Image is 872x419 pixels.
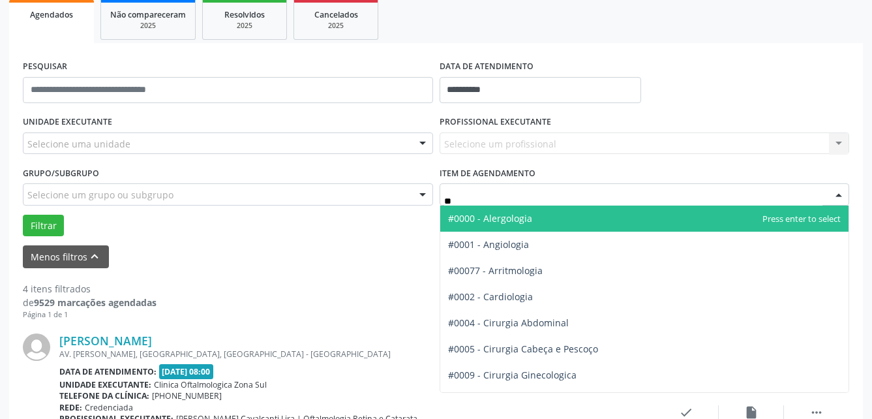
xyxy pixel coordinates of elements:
span: #0002 - Cardiologia [448,290,533,303]
b: Telefone da clínica: [59,390,149,401]
span: Resolvidos [224,9,265,20]
span: Selecione uma unidade [27,137,130,151]
i: keyboard_arrow_up [87,249,102,264]
a: [PERSON_NAME] [59,334,152,348]
span: #0001 - Angiologia [448,238,529,251]
span: Não compareceram [110,9,186,20]
span: #0005 - Cirurgia Cabeça e Pescoço [448,343,598,355]
button: Filtrar [23,215,64,237]
span: Agendados [30,9,73,20]
label: PESQUISAR [23,57,67,77]
img: img [23,334,50,361]
span: #0000 - Alergologia [448,212,532,225]
div: 2025 [212,21,277,31]
div: AV. [PERSON_NAME], [GEOGRAPHIC_DATA], [GEOGRAPHIC_DATA] - [GEOGRAPHIC_DATA] [59,349,654,360]
span: Credenciada [85,402,133,413]
label: Grupo/Subgrupo [23,163,99,183]
span: [DATE] 08:00 [159,364,214,379]
span: [PHONE_NUMBER] [152,390,222,401]
div: 4 itens filtrados [23,282,157,296]
span: #0004 - Cirurgia Abdominal [448,317,569,329]
b: Data de atendimento: [59,366,157,377]
button: Menos filtroskeyboard_arrow_up [23,245,109,268]
label: UNIDADE EXECUTANTE [23,112,112,132]
label: DATA DE ATENDIMENTO [440,57,534,77]
label: PROFISSIONAL EXECUTANTE [440,112,551,132]
span: Clinica Oftalmologica Zona Sul [154,379,267,390]
b: Rede: [59,402,82,413]
b: Unidade executante: [59,379,151,390]
span: #00077 - Arritmologia [448,264,543,277]
strong: 9529 marcações agendadas [34,296,157,309]
div: 2025 [110,21,186,31]
span: #0009 - Cirurgia Ginecologica [448,369,577,381]
span: Selecione um grupo ou subgrupo [27,188,173,202]
label: Item de agendamento [440,163,535,183]
span: Cancelados [314,9,358,20]
div: 2025 [303,21,368,31]
div: de [23,296,157,309]
div: Página 1 de 1 [23,309,157,320]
